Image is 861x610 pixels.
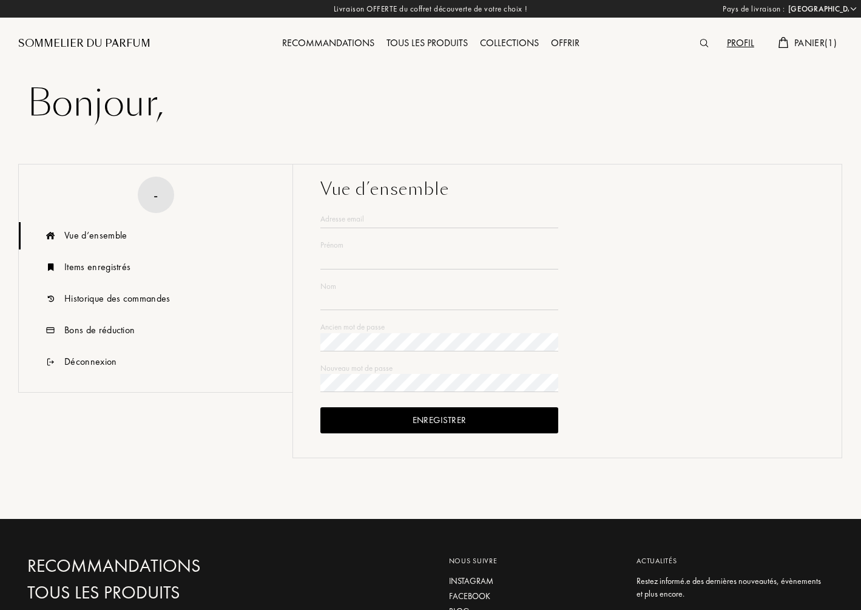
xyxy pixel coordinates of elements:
a: Tous les produits [27,582,284,603]
div: Déconnexion [64,354,117,369]
img: icn_overview.svg [43,222,58,249]
div: Profil [721,36,760,52]
div: Bons de réduction [64,323,135,337]
div: Recommandations [276,36,380,52]
a: Profil [721,36,760,49]
span: Pays de livraison : [723,3,785,15]
div: Vue d’ensemble [64,228,127,243]
div: Bonjour , [27,79,834,127]
div: Restez informé.e des dernières nouveautés, évènements et plus encore. [636,575,825,600]
img: icn_book.svg [43,254,58,281]
div: Collections [474,36,545,52]
div: Actualités [636,555,825,566]
a: Facebook [449,590,619,603]
div: Adresse email [320,213,558,225]
div: - [154,185,158,206]
div: Items enregistrés [64,260,130,274]
a: Recommandations [276,36,380,49]
div: Tous les produits [380,36,474,52]
div: Prénom [320,239,558,251]
div: Ancien mot de passe [320,321,558,333]
img: icn_code.svg [43,317,58,344]
div: Historique des commandes [64,291,171,306]
div: Nom [320,280,558,293]
a: Offrir [545,36,586,49]
img: icn_logout.svg [43,348,58,376]
div: Nouveau mot de passe [320,362,558,374]
div: Nous suivre [449,555,619,566]
div: Enregistrer [320,407,558,433]
span: Panier ( 1 ) [794,36,837,49]
a: Instagram [449,575,619,588]
a: Sommelier du Parfum [18,36,150,51]
div: Vue d’ensemble [320,177,814,202]
img: search_icn.svg [700,39,709,47]
div: Offrir [545,36,586,52]
img: icn_history.svg [43,285,58,313]
img: cart.svg [778,37,788,48]
a: Recommandations [27,555,284,577]
a: Tous les produits [380,36,474,49]
a: Collections [474,36,545,49]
